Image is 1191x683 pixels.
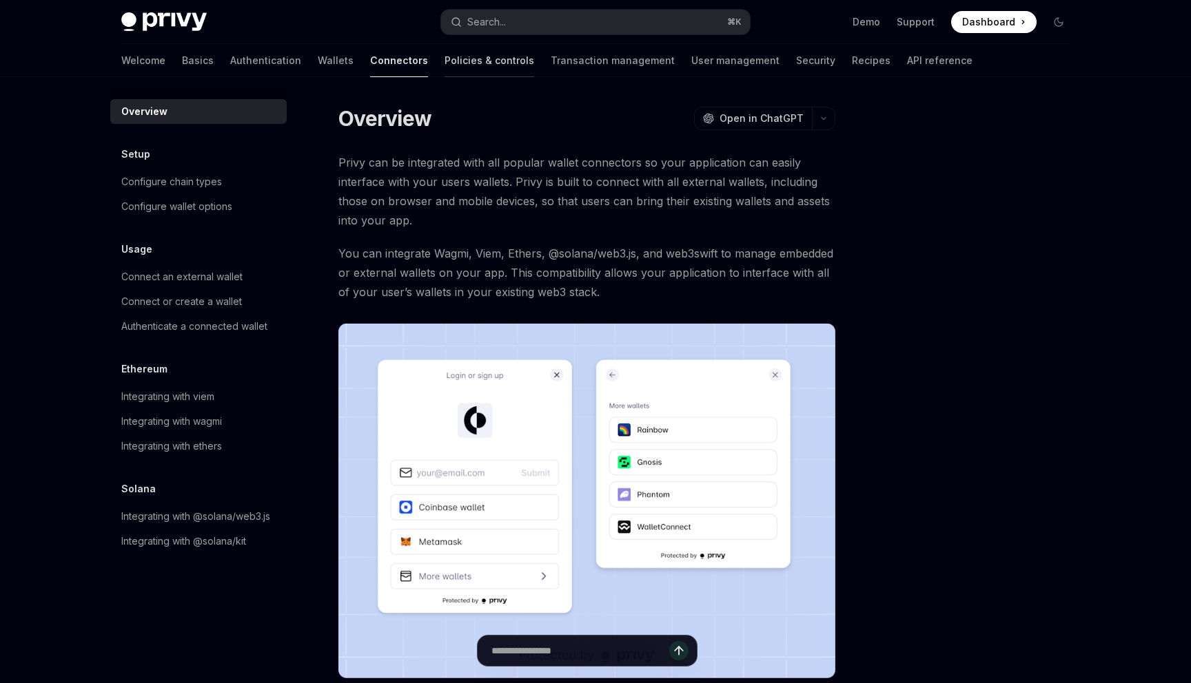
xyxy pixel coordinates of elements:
[121,146,150,162] h5: Setup
[110,264,287,289] a: Connect an external wallet
[441,10,750,34] button: Search...⌘K
[121,44,165,77] a: Welcome
[338,106,431,131] h1: Overview
[110,504,287,529] a: Integrating with @solana/web3.js
[467,14,506,30] div: Search...
[121,12,207,32] img: dark logo
[1048,11,1070,33] button: Toggle dark mode
[110,99,287,124] a: Overview
[110,384,287,409] a: Integrating with viem
[110,409,287,434] a: Integrating with wagmi
[110,289,287,314] a: Connect or create a wallet
[121,293,242,310] div: Connect or create a wallet
[338,153,835,230] span: Privy can be integrated with all popular wallet connectors so your application can easily interfa...
[338,244,835,302] span: You can integrate Wagmi, Viem, Ethers, @solana/web3.js, and web3swift to manage embedded or exter...
[121,198,232,215] div: Configure wallet options
[962,15,1015,29] span: Dashboard
[110,169,287,194] a: Configure chain types
[121,481,156,497] h5: Solana
[370,44,428,77] a: Connectors
[907,44,973,77] a: API reference
[445,44,534,77] a: Policies & controls
[669,641,689,660] button: Send message
[110,434,287,459] a: Integrating with ethers
[121,508,270,525] div: Integrating with @solana/web3.js
[121,413,222,430] div: Integrating with wagmi
[121,269,243,285] div: Connect an external wallet
[727,17,742,28] span: ⌘ K
[121,361,167,377] h5: Ethereum
[551,44,675,77] a: Transaction management
[110,194,287,219] a: Configure wallet options
[318,44,354,77] a: Wallets
[110,529,287,554] a: Integrating with @solana/kit
[230,44,301,77] a: Authentication
[121,438,222,454] div: Integrating with ethers
[121,241,152,258] h5: Usage
[897,15,935,29] a: Support
[796,44,835,77] a: Security
[720,112,804,125] span: Open in ChatGPT
[110,314,287,339] a: Authenticate a connected wallet
[121,318,267,335] div: Authenticate a connected wallet
[694,107,812,130] button: Open in ChatGPT
[338,324,835,678] img: Connectors3
[182,44,214,77] a: Basics
[121,174,222,190] div: Configure chain types
[852,44,890,77] a: Recipes
[951,11,1037,33] a: Dashboard
[121,388,214,405] div: Integrating with viem
[121,103,167,120] div: Overview
[121,533,246,549] div: Integrating with @solana/kit
[853,15,880,29] a: Demo
[691,44,780,77] a: User management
